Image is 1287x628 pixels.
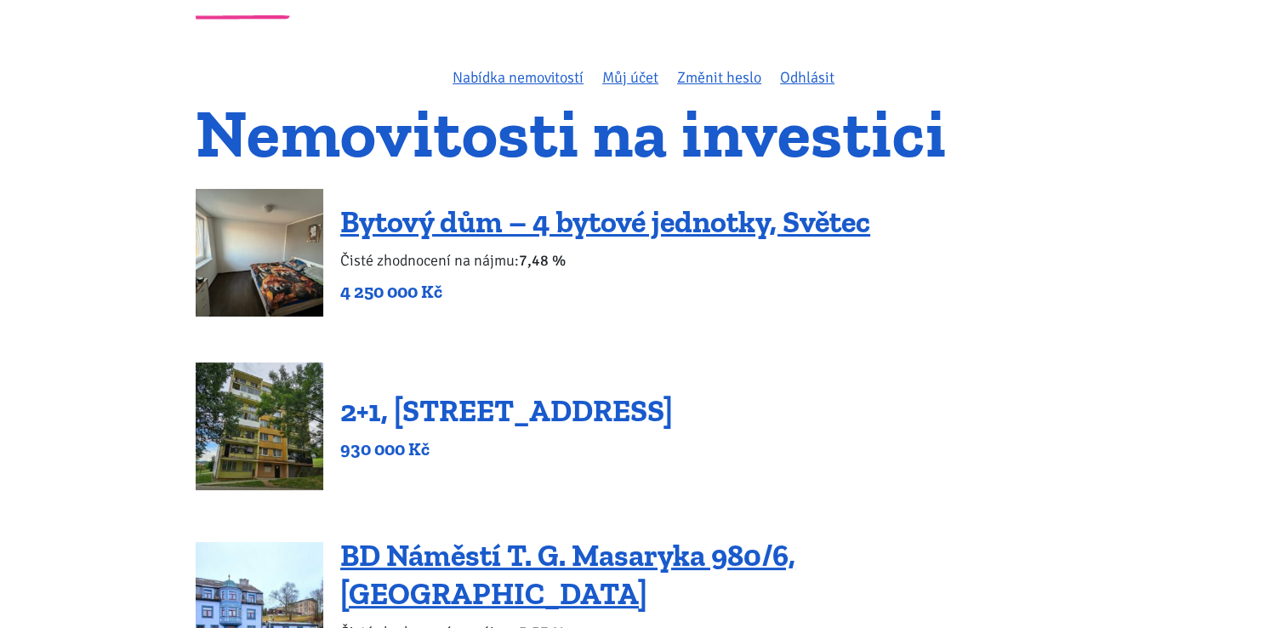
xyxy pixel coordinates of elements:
[340,248,870,272] p: Čisté zhodnocení na nájmu:
[340,437,673,461] p: 930 000 Kč
[677,68,761,87] a: Změnit heslo
[453,68,584,87] a: Nabídka nemovitostí
[340,203,870,240] a: Bytový dům – 4 bytové jednotky, Světec
[780,68,834,87] a: Odhlásit
[340,537,795,612] a: BD Náměstí T. G. Masaryka 980/6, [GEOGRAPHIC_DATA]
[340,392,673,429] a: 2+1, [STREET_ADDRESS]
[340,280,870,304] p: 4 250 000 Kč
[196,105,1091,162] h1: Nemovitosti na investici
[519,251,566,270] b: 7,48 %
[602,68,658,87] a: Můj účet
